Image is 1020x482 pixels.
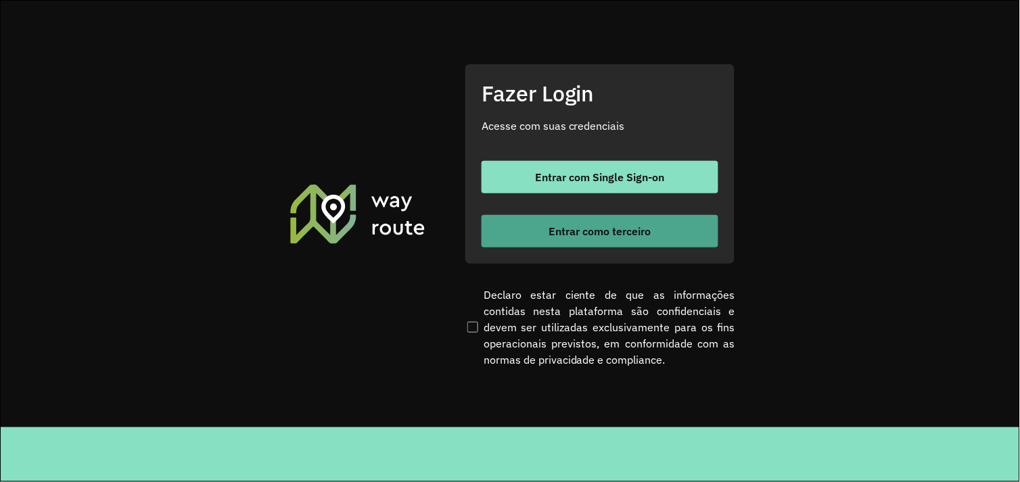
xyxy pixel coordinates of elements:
label: Declaro estar ciente de que as informações contidas nesta plataforma são confidenciais e devem se... [465,287,735,368]
button: button [482,215,718,247]
h2: Fazer Login [482,80,718,106]
img: Roteirizador AmbevTech [288,183,427,245]
span: Entrar como terceiro [549,226,651,237]
p: Acesse com suas credenciais [482,118,718,134]
button: button [482,161,718,193]
span: Entrar com Single Sign-on [536,172,665,183]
